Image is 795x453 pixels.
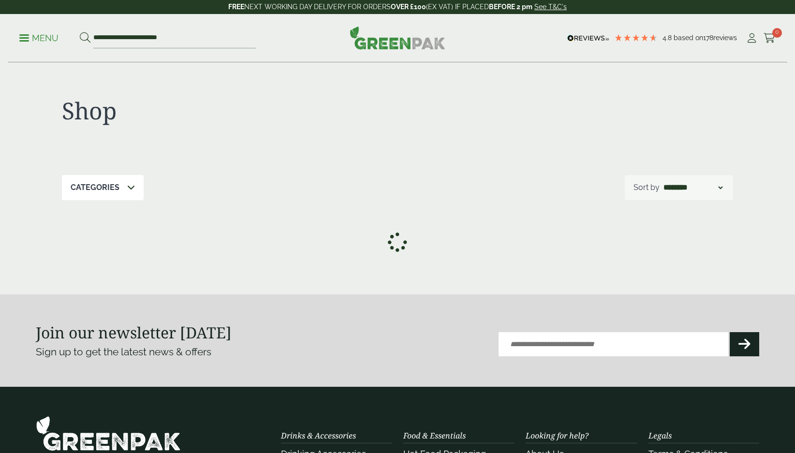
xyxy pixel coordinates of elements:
[764,31,776,45] a: 0
[19,32,59,42] a: Menu
[36,322,232,343] strong: Join our newsletter [DATE]
[614,33,658,42] div: 4.78 Stars
[36,416,181,451] img: GreenPak Supplies
[662,182,724,193] select: Shop order
[228,3,244,11] strong: FREE
[391,3,426,11] strong: OVER £100
[746,33,758,43] i: My Account
[662,34,674,42] span: 4.8
[703,34,713,42] span: 178
[534,3,567,11] a: See T&C's
[19,32,59,44] p: Menu
[772,28,782,38] span: 0
[350,26,445,49] img: GreenPak Supplies
[567,35,609,42] img: REVIEWS.io
[633,182,660,193] p: Sort by
[71,182,119,193] p: Categories
[674,34,703,42] span: Based on
[764,33,776,43] i: Cart
[62,97,397,125] h1: Shop
[489,3,532,11] strong: BEFORE 2 pm
[36,344,361,360] p: Sign up to get the latest news & offers
[713,34,737,42] span: reviews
